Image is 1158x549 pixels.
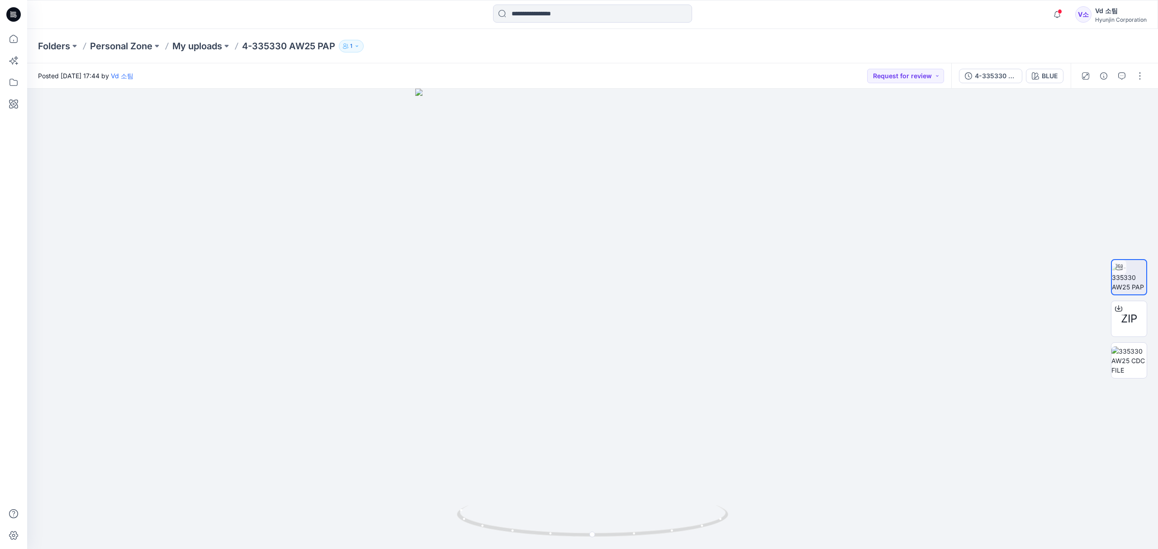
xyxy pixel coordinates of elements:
p: 1 [350,41,352,51]
a: Folders [38,40,70,52]
button: BLUE [1026,69,1063,83]
div: 4-335330 AW25 PAP [975,71,1016,81]
p: 4-335330 AW25 PAP [242,40,335,52]
div: V소 [1075,6,1092,23]
span: ZIP [1121,311,1137,327]
a: Personal Zone [90,40,152,52]
div: Hyunjin Corporation [1095,16,1147,23]
a: Vd 소팀 [111,72,133,80]
img: 4-335330 AW25 PAP [1112,263,1146,292]
button: 1 [339,40,364,52]
a: My uploads [172,40,222,52]
button: 4-335330 AW25 PAP [959,69,1022,83]
div: BLUE [1042,71,1058,81]
span: Posted [DATE] 17:44 by [38,71,133,80]
div: Vd 소팀 [1095,5,1147,16]
img: 335330 AW25 CDC FILE [1111,346,1147,375]
button: Details [1096,69,1111,83]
